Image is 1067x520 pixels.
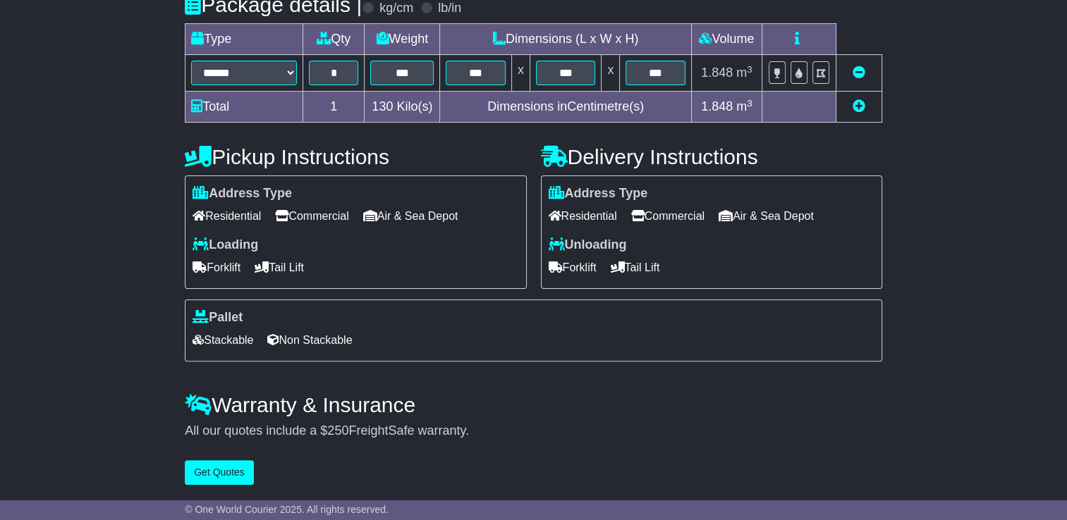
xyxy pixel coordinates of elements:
[853,66,865,80] a: Remove this item
[185,24,303,55] td: Type
[365,24,440,55] td: Weight
[549,205,617,227] span: Residential
[193,310,243,326] label: Pallet
[193,186,292,202] label: Address Type
[440,24,691,55] td: Dimensions (L x W x H)
[372,99,393,113] span: 130
[363,205,458,227] span: Air & Sea Depot
[853,99,865,113] a: Add new item
[549,237,627,253] label: Unloading
[541,145,882,168] h4: Delivery Instructions
[185,92,303,123] td: Total
[438,1,461,16] label: lb/in
[736,99,752,113] span: m
[185,504,389,515] span: © One World Courier 2025. All rights reserved.
[193,329,253,351] span: Stackable
[193,205,261,227] span: Residential
[185,423,882,439] div: All our quotes include a $ FreightSafe warranty.
[185,460,254,485] button: Get Quotes
[549,186,648,202] label: Address Type
[747,98,752,109] sup: 3
[275,205,348,227] span: Commercial
[691,24,762,55] td: Volume
[549,256,597,278] span: Forklift
[303,92,365,123] td: 1
[701,99,733,113] span: 1.848
[303,24,365,55] td: Qty
[255,256,304,278] span: Tail Lift
[327,423,348,438] span: 250
[365,92,440,123] td: Kilo(s)
[736,66,752,80] span: m
[747,64,752,75] sup: 3
[440,92,691,123] td: Dimensions in Centimetre(s)
[701,66,733,80] span: 1.848
[511,55,530,92] td: x
[193,237,258,253] label: Loading
[379,1,413,16] label: kg/cm
[602,55,620,92] td: x
[185,393,882,416] h4: Warranty & Insurance
[267,329,352,351] span: Non Stackable
[611,256,660,278] span: Tail Lift
[193,256,240,278] span: Forklift
[185,145,526,168] h4: Pickup Instructions
[719,205,814,227] span: Air & Sea Depot
[631,205,705,227] span: Commercial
